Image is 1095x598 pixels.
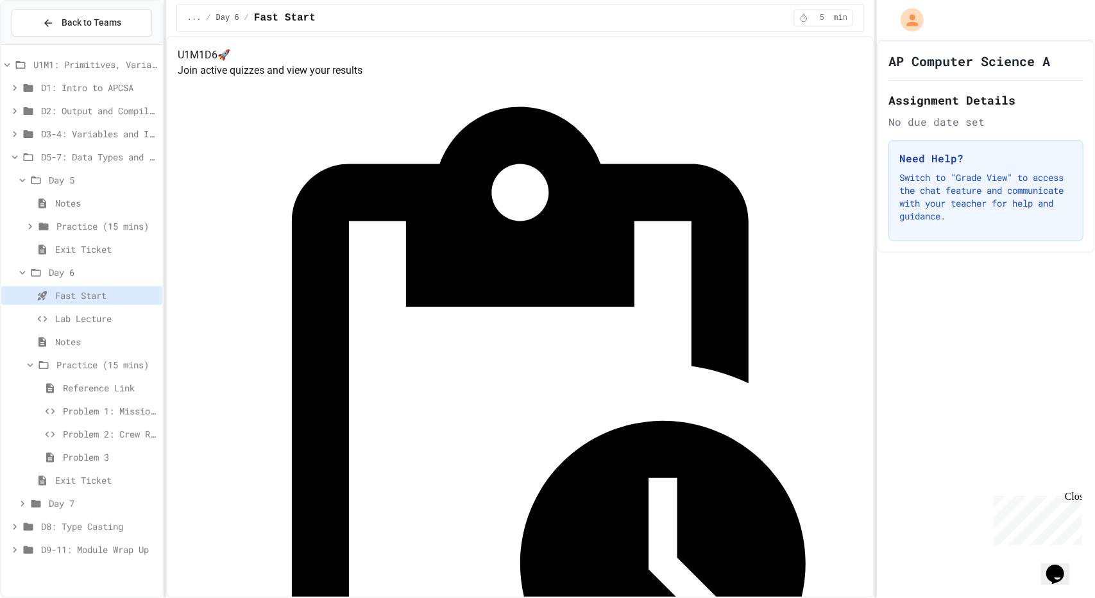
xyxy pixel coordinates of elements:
p: Join active quizzes and view your results [178,63,863,78]
span: 5 [812,13,833,23]
h4: U1M1D6 🚀 [178,47,863,63]
span: D1: Intro to APCSA [41,81,157,94]
span: D2: Output and Compiling Code [41,104,157,117]
span: Day 6 [49,266,157,279]
iframe: chat widget [1041,547,1082,585]
span: Fast Start [55,289,157,302]
iframe: chat widget [989,491,1082,545]
span: Reference Link [63,381,157,395]
div: My Account [887,5,927,35]
span: / [244,13,249,23]
span: Day 7 [49,497,157,510]
span: D9-11: Module Wrap Up [41,543,157,556]
span: Problem 2: Crew Roster [63,427,157,441]
span: Exit Ticket [55,243,157,256]
span: Notes [55,196,157,210]
span: U1M1: Primitives, Variables, Basic I/O [33,58,157,71]
span: D5-7: Data Types and Number Calculations [41,150,157,164]
span: Back to Teams [62,16,121,30]
span: Day 5 [49,173,157,187]
span: / [206,13,210,23]
h2: Assignment Details [888,91,1083,109]
button: Back to Teams [12,9,152,37]
p: Switch to "Grade View" to access the chat feature and communicate with your teacher for help and ... [899,171,1073,223]
span: min [834,13,848,23]
span: Exit Ticket [55,474,157,487]
h1: AP Computer Science A [888,52,1050,70]
div: Chat with us now!Close [5,5,89,81]
span: Practice (15 mins) [56,358,157,372]
span: Fast Start [254,10,316,26]
span: D3-4: Variables and Input [41,127,157,141]
span: Lab Lecture [55,312,157,325]
span: Practice (15 mins) [56,219,157,233]
span: Day 6 [216,13,239,23]
span: Notes [55,335,157,348]
span: ... [187,13,201,23]
span: D8: Type Casting [41,520,157,533]
div: No due date set [888,114,1083,130]
span: Problem 1: Mission Status Display [63,404,157,418]
span: Problem 3 [63,450,157,464]
h3: Need Help? [899,151,1073,166]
